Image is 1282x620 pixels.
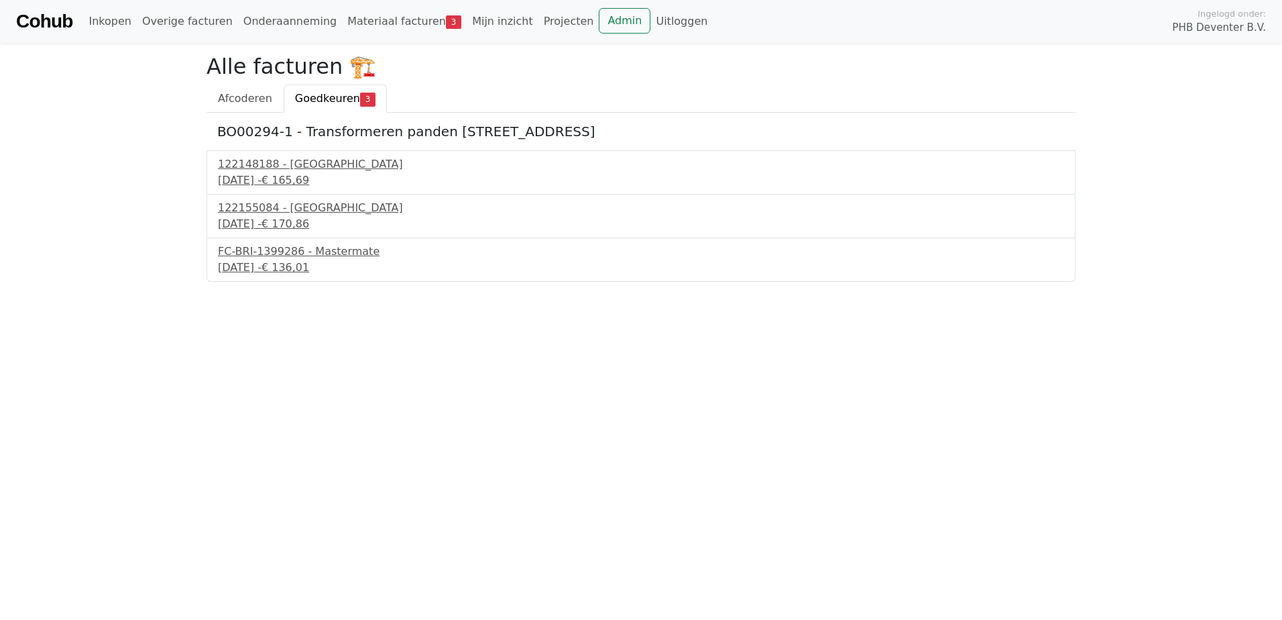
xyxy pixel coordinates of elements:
[218,260,1064,276] div: [DATE] -
[238,8,342,35] a: Onderaanneming
[599,8,650,34] a: Admin
[342,8,467,35] a: Materiaal facturen3
[16,5,72,38] a: Cohub
[218,244,1064,260] div: FC-BRI-1399286 - Mastermate
[218,216,1064,232] div: [DATE] -
[218,172,1064,189] div: [DATE] -
[284,85,387,113] a: Goedkeuren3
[467,8,538,35] a: Mijn inzicht
[137,8,238,35] a: Overige facturen
[1198,7,1266,20] span: Ingelogd onder:
[261,217,309,230] span: € 170,86
[261,174,309,187] span: € 165,69
[295,92,360,105] span: Goedkeuren
[218,92,272,105] span: Afcoderen
[360,93,375,106] span: 3
[218,200,1064,232] a: 122155084 - [GEOGRAPHIC_DATA][DATE] -€ 170,86
[650,8,713,35] a: Uitloggen
[218,156,1064,189] a: 122148188 - [GEOGRAPHIC_DATA][DATE] -€ 165,69
[217,123,1065,140] h5: BO00294-1 - Transformeren panden [STREET_ADDRESS]
[218,156,1064,172] div: 122148188 - [GEOGRAPHIC_DATA]
[1172,20,1266,36] span: PHB Deventer B.V.
[538,8,599,35] a: Projecten
[218,200,1064,216] div: 122155084 - [GEOGRAPHIC_DATA]
[207,85,284,113] a: Afcoderen
[261,261,309,274] span: € 136,01
[218,244,1064,276] a: FC-BRI-1399286 - Mastermate[DATE] -€ 136,01
[446,15,461,29] span: 3
[83,8,136,35] a: Inkopen
[207,54,1075,79] h2: Alle facturen 🏗️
